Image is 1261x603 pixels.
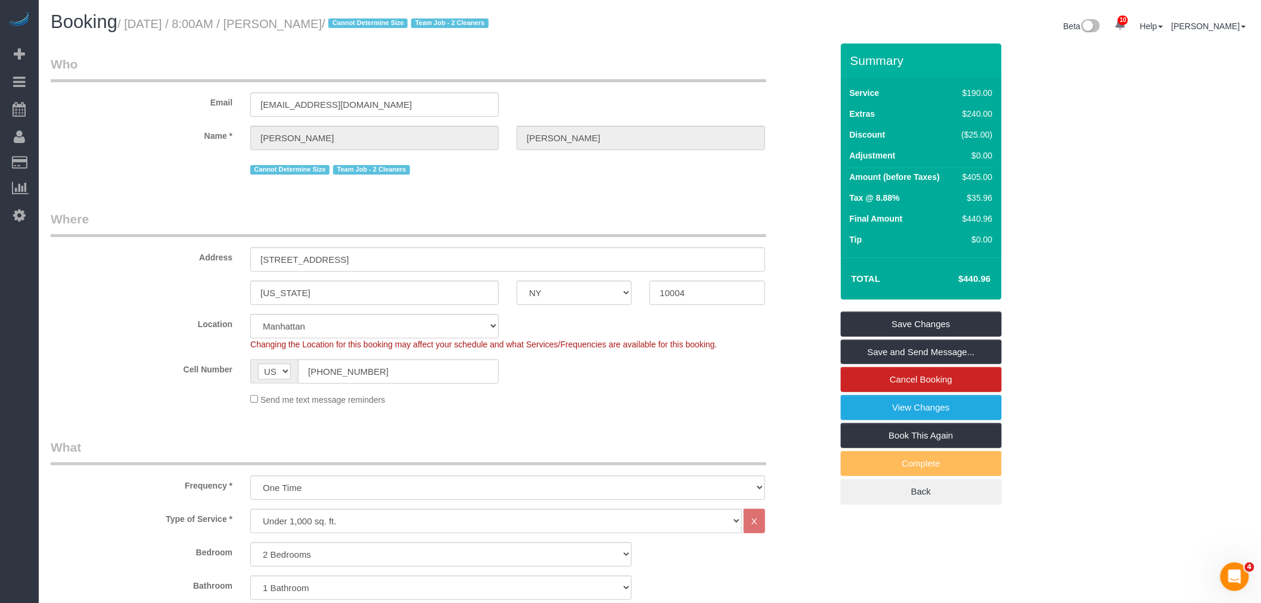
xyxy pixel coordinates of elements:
[260,395,385,405] span: Send me text message reminders
[51,11,117,32] span: Booking
[957,108,993,120] div: $240.00
[841,423,1002,448] a: Book This Again
[850,87,880,99] label: Service
[957,87,993,99] div: $190.00
[850,234,862,245] label: Tip
[51,210,766,237] legend: Where
[957,150,993,161] div: $0.00
[957,213,993,225] div: $440.96
[957,192,993,204] div: $35.96
[7,12,31,29] img: Automaid Logo
[852,273,881,284] strong: Total
[841,340,1002,365] a: Save and Send Message...
[333,165,410,175] span: Team Job - 2 Cleaners
[411,18,488,28] span: Team Job - 2 Cleaners
[42,509,241,525] label: Type of Service *
[42,92,241,108] label: Email
[1140,21,1163,31] a: Help
[850,150,896,161] label: Adjustment
[328,18,408,28] span: Cannot Determine Size
[841,479,1002,504] a: Back
[923,274,990,284] h4: $440.96
[957,234,993,245] div: $0.00
[1080,19,1100,35] img: New interface
[850,192,900,204] label: Tax @ 8.88%
[850,54,996,67] h3: Summary
[298,359,499,384] input: Cell Number
[42,542,241,558] label: Bedroom
[250,92,499,117] input: Email
[42,359,241,375] label: Cell Number
[1108,12,1132,38] a: 10
[841,395,1002,420] a: View Changes
[51,439,766,465] legend: What
[850,213,903,225] label: Final Amount
[957,171,993,183] div: $405.00
[1220,562,1249,591] iframe: Intercom live chat
[42,475,241,492] label: Frequency *
[841,367,1002,392] a: Cancel Booking
[42,576,241,592] label: Bathroom
[250,165,330,175] span: Cannot Determine Size
[51,55,766,82] legend: Who
[1172,21,1246,31] a: [PERSON_NAME]
[42,126,241,142] label: Name *
[1118,15,1128,25] span: 10
[1064,21,1101,31] a: Beta
[850,171,940,183] label: Amount (before Taxes)
[517,126,765,150] input: Last Name
[850,108,875,120] label: Extras
[250,126,499,150] input: First Name
[250,281,499,305] input: City
[650,281,765,305] input: Zip Code
[841,312,1002,337] a: Save Changes
[957,129,993,141] div: ($25.00)
[322,17,492,30] span: /
[117,17,492,30] small: / [DATE] / 8:00AM / [PERSON_NAME]
[250,340,717,349] span: Changing the Location for this booking may affect your schedule and what Services/Frequencies are...
[1245,562,1254,572] span: 4
[850,129,886,141] label: Discount
[42,314,241,330] label: Location
[42,247,241,263] label: Address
